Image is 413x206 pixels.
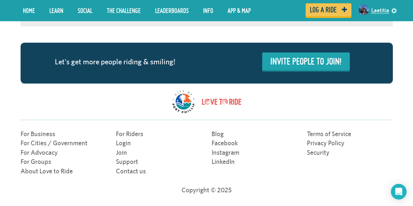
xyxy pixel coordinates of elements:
[182,186,232,194] span: Copyright © 2025
[150,2,194,19] a: Leaderboards
[212,149,239,156] a: Instagram
[18,2,40,19] a: Home
[21,158,51,165] a: For Groups
[307,149,329,156] a: Security
[358,5,369,15] img: Small navigation user avatar
[198,2,218,19] a: Info
[307,139,344,147] a: Privacy Policy
[371,3,389,18] a: Laetitia
[21,167,73,175] a: About Love to Ride
[262,53,350,70] a: INVITE PEOPLE TO JOIN!
[212,130,224,137] a: Blog
[21,139,87,147] a: For Cities / Government
[116,167,146,175] a: Contact us
[116,149,127,156] a: Join
[212,139,238,147] a: Facebook
[307,130,351,137] a: Terms of Service
[24,56,207,67] div: Let's get more people riding & smiling!
[44,2,68,19] a: LEARN
[116,130,143,137] a: For Riders
[391,184,406,199] div: Open Intercom Messenger
[116,158,138,165] a: Support
[223,2,256,19] a: App & Map
[212,158,235,165] a: LinkedIn
[73,2,97,19] a: Social
[21,130,55,137] a: For Business
[172,90,195,113] img: City of Port Phillip
[21,149,58,156] a: For Advocacy
[310,7,337,13] span: Log a ride
[102,2,146,19] a: The Challenge
[306,3,351,16] a: Log a ride
[116,139,131,147] a: Login
[391,7,397,13] a: settings drop down toggle
[202,90,241,113] img: Site footer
